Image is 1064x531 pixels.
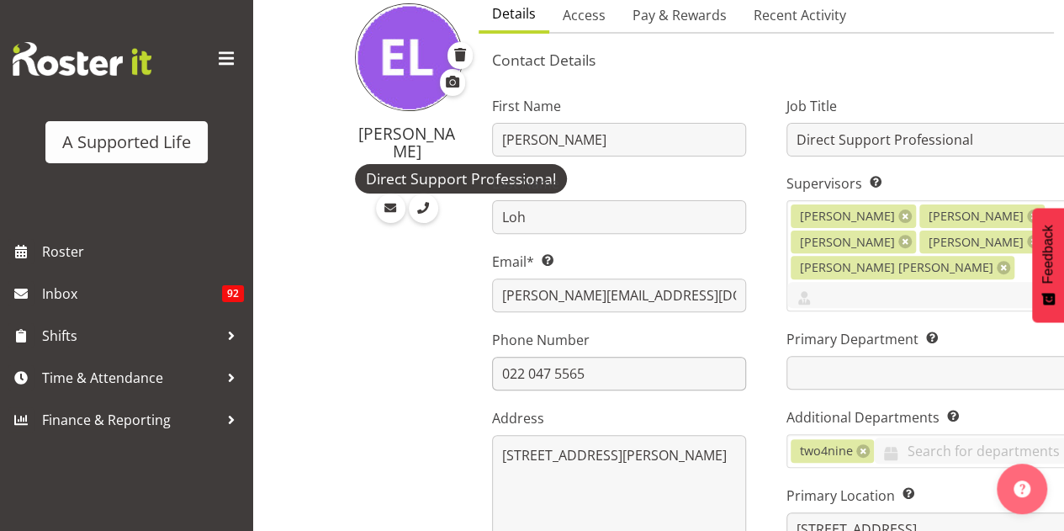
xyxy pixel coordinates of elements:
[563,5,606,25] span: Access
[929,207,1024,226] span: [PERSON_NAME]
[492,50,1040,69] h5: Contact Details
[492,330,746,350] label: Phone Number
[492,173,746,194] label: Last Name
[492,408,746,428] label: Address
[409,194,438,223] a: Call Employee
[42,281,222,306] span: Inbox
[800,442,853,460] span: two4nine
[42,323,219,348] span: Shifts
[492,279,746,312] input: Email Address
[492,357,746,390] input: Phone Number
[13,42,151,76] img: Rosterit website logo
[492,200,746,234] input: Last Name
[492,252,746,272] label: Email*
[492,123,746,157] input: First Name
[42,239,244,264] span: Roster
[754,5,846,25] span: Recent Activity
[355,3,463,111] img: elise-loh5844.jpg
[492,3,536,24] span: Details
[1040,225,1056,284] span: Feedback
[800,207,895,226] span: [PERSON_NAME]
[1032,208,1064,322] button: Feedback - Show survey
[42,407,219,433] span: Finance & Reporting
[62,130,191,155] div: A Supported Life
[633,5,727,25] span: Pay & Rewards
[800,233,895,252] span: [PERSON_NAME]
[1014,481,1030,497] img: help-xxl-2.png
[929,233,1024,252] span: [PERSON_NAME]
[42,365,219,390] span: Time & Attendance
[355,125,458,161] h4: [PERSON_NAME]
[366,167,556,189] span: Direct Support Professional
[800,258,993,277] span: [PERSON_NAME] [PERSON_NAME]
[222,285,244,302] span: 92
[376,194,405,223] a: Email Employee
[492,96,746,116] label: First Name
